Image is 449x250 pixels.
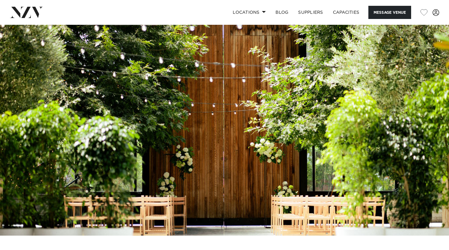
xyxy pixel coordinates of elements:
[271,6,293,19] a: BLOG
[228,6,271,19] a: Locations
[293,6,328,19] a: SUPPLIERS
[368,6,411,19] button: Message Venue
[328,6,364,19] a: Capacities
[10,7,43,18] img: nzv-logo.png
